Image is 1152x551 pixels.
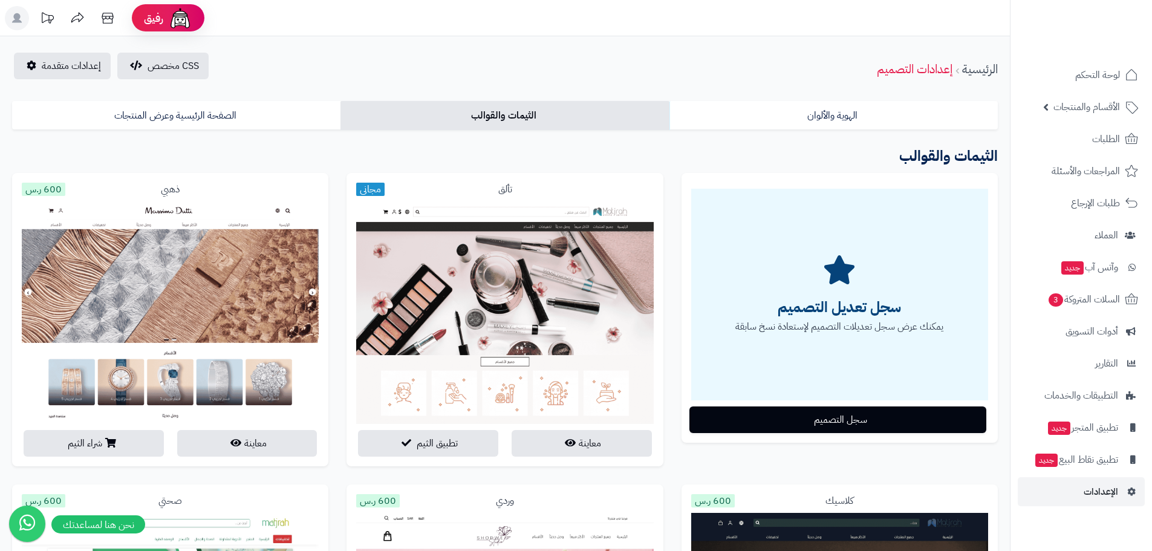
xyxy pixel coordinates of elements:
[1049,293,1063,307] span: 3
[1035,454,1058,467] span: جديد
[356,494,400,507] span: 600 ر.س
[1047,291,1120,308] span: السلات المتروكة
[1018,317,1145,346] a: أدوات التسويق
[1084,483,1118,500] span: الإعدادات
[1018,221,1145,250] a: العملاء
[1070,32,1141,57] img: logo-2.png
[1053,99,1120,116] span: الأقسام والمنتجات
[691,189,988,400] div: يمكنك عرض سجل تعديلات التصميم لإستعادة نسخ سابقة
[1018,445,1145,474] a: تطبيق نقاط البيعجديد
[691,295,988,320] h2: سجل تعديل التصميم
[1061,261,1084,275] span: جديد
[22,183,65,196] span: 600 ر.س
[358,430,498,457] button: تطبيق الثيم
[177,430,317,457] button: معاينة
[1048,422,1070,435] span: جديد
[148,59,199,73] span: CSS مخصص
[689,406,986,433] button: سجل التصميم
[356,183,653,197] div: تألق
[1018,413,1145,442] a: تطبيق المتجرجديد
[144,11,163,25] span: رفيق
[22,183,319,197] div: ذهبي
[24,430,164,457] button: شراء الثيم
[691,494,735,507] span: 600 ر.س
[1018,125,1145,154] a: الطلبات
[877,60,952,78] a: إعدادات التصميم
[1018,285,1145,314] a: السلات المتروكة3
[1075,67,1120,83] span: لوحة التحكم
[1066,323,1118,340] span: أدوات التسويق
[1071,195,1120,212] span: طلبات الإرجاع
[117,53,209,79] button: CSS مخصص
[1018,157,1145,186] a: المراجعات والأسئلة
[1060,259,1118,276] span: وآتس آب
[1095,355,1118,372] span: التقارير
[962,60,998,78] a: الرئيسية
[417,436,458,451] span: تطبيق الثيم
[340,101,669,130] a: الثيمات والقوالب
[1018,60,1145,90] a: لوحة التحكم
[669,101,998,130] a: الهوية والألوان
[356,494,653,508] div: وردي
[22,494,319,508] div: صحتي
[1095,227,1118,244] span: العملاء
[22,494,65,507] span: 600 ر.س
[1044,387,1118,404] span: التطبيقات والخدمات
[1047,419,1118,436] span: تطبيق المتجر
[1052,163,1120,180] span: المراجعات والأسئلة
[12,101,340,130] a: الصفحة الرئيسية وعرض المنتجات
[512,430,652,457] button: معاينة
[1018,253,1145,282] a: وآتس آبجديد
[1092,131,1120,148] span: الطلبات
[12,144,998,169] h3: الثيمات والقوالب
[1018,189,1145,218] a: طلبات الإرجاع
[1018,477,1145,506] a: الإعدادات
[1018,349,1145,378] a: التقارير
[691,494,988,508] div: كلاسيك
[42,59,101,73] span: إعدادات متقدمة
[1034,451,1118,468] span: تطبيق نقاط البيع
[32,6,62,33] a: تحديثات المنصة
[1018,381,1145,410] a: التطبيقات والخدمات
[14,53,111,79] a: إعدادات متقدمة
[168,6,192,30] img: ai-face.png
[356,183,385,196] span: مجاني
